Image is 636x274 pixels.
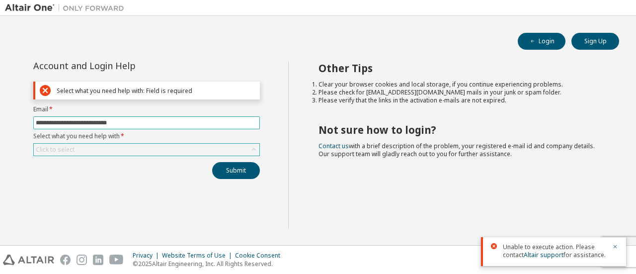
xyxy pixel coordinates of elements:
p: © 2025 Altair Engineering, Inc. All Rights Reserved. [133,260,286,268]
div: Click to select [34,144,259,156]
div: Click to select [36,146,75,154]
a: Altair support [524,251,563,259]
li: Please verify that the links in the activation e-mails are not expired. [318,96,602,104]
label: Email [33,105,260,113]
img: linkedin.svg [93,255,103,265]
img: Altair One [5,3,129,13]
div: Website Terms of Use [162,252,235,260]
img: instagram.svg [77,255,87,265]
span: with a brief description of the problem, your registered e-mail id and company details. Our suppo... [318,142,595,158]
li: Please check for [EMAIL_ADDRESS][DOMAIN_NAME] mails in your junk or spam folder. [318,89,602,96]
img: altair_logo.svg [3,255,54,265]
li: Clear your browser cookies and local storage, if you continue experiencing problems. [318,81,602,89]
span: Unable to execute action. Please contact for assistance. [503,243,606,259]
button: Login [518,33,565,50]
img: youtube.svg [109,255,124,265]
button: Submit [212,162,260,179]
div: Select what you need help with: Field is required [57,87,255,94]
button: Sign Up [571,33,619,50]
a: Contact us [318,142,349,150]
div: Cookie Consent [235,252,286,260]
h2: Not sure how to login? [318,123,602,136]
div: Account and Login Help [33,62,215,70]
h2: Other Tips [318,62,602,75]
label: Select what you need help with [33,132,260,140]
div: Privacy [133,252,162,260]
img: facebook.svg [60,255,71,265]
